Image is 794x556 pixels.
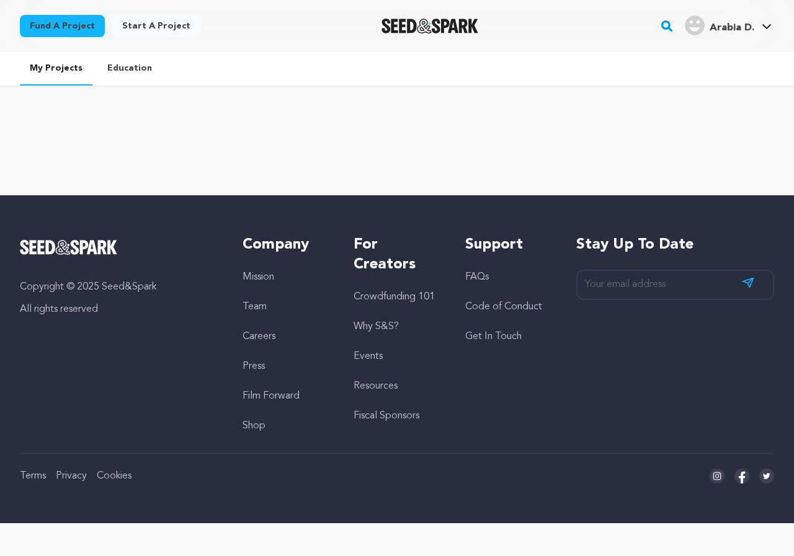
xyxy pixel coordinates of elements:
[243,272,274,282] a: Mission
[243,361,265,371] a: Press
[381,19,479,33] a: Seed&Spark Homepage
[354,381,398,391] a: Resources
[354,351,383,361] a: Events
[354,235,440,275] h5: For Creators
[20,15,105,37] a: Fund a project
[354,411,419,421] a: Fiscal Sponsors
[682,13,774,39] span: Arabia D.'s Profile
[56,471,87,481] a: Privacy
[243,391,300,401] a: Film Forward
[20,471,46,481] a: Terms
[576,270,774,300] input: Your email address
[20,280,218,294] p: Copyright © 2025 Seed&Spark
[354,292,435,302] a: Crowdfunding 101
[682,13,774,35] a: Arabia D.'s Profile
[381,19,479,33] img: Seed&Spark Logo Dark Mode
[465,332,522,342] a: Get In Touch
[465,272,489,282] a: FAQs
[710,23,754,33] span: Arabia D.
[243,421,265,431] a: Shop
[465,302,542,312] a: Code of Conduct
[20,240,117,255] img: Seed&Spark Logo
[243,302,267,312] a: Team
[20,240,218,255] a: Seed&Spark Homepage
[465,235,551,255] h5: Support
[20,52,92,86] a: My Projects
[243,235,329,255] h5: Company
[685,15,754,35] div: Arabia D.'s Profile
[685,15,705,35] img: user.png
[97,52,162,84] a: Education
[112,15,200,37] a: Start a project
[97,471,132,481] a: Cookies
[576,235,774,255] h5: Stay up to date
[243,332,275,342] a: Careers
[20,302,218,317] p: All rights reserved
[354,322,399,332] a: Why S&S?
